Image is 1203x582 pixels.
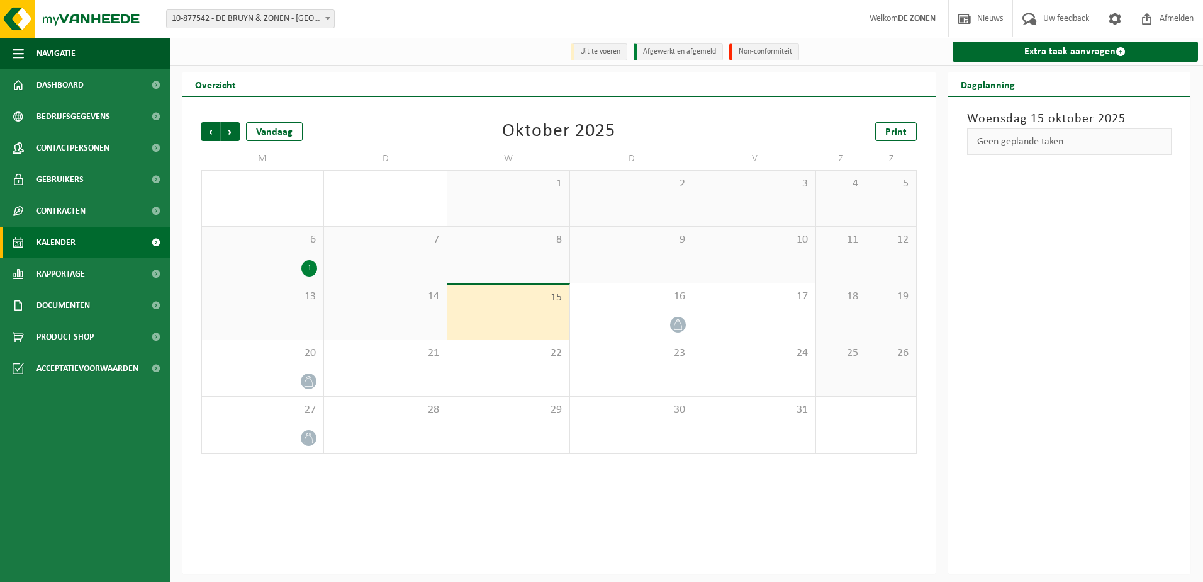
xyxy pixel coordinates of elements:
[866,147,917,170] td: Z
[873,233,910,247] span: 12
[167,10,334,28] span: 10-877542 - DE BRUYN & ZONEN - AALST
[873,177,910,191] span: 5
[36,38,76,69] span: Navigatie
[576,177,686,191] span: 2
[36,353,138,384] span: Acceptatievoorwaarden
[454,346,563,360] span: 22
[447,147,570,170] td: W
[201,147,324,170] td: M
[36,227,76,258] span: Kalender
[301,260,317,277] div: 1
[221,122,240,141] span: Volgende
[700,346,809,360] span: 24
[816,147,866,170] td: Z
[208,233,317,247] span: 6
[502,122,615,141] div: Oktober 2025
[822,177,859,191] span: 4
[36,258,85,290] span: Rapportage
[700,177,809,191] span: 3
[36,164,84,195] span: Gebruikers
[36,290,90,321] span: Documenten
[330,290,440,304] span: 14
[330,346,440,360] span: 21
[330,233,440,247] span: 7
[822,233,859,247] span: 11
[36,195,86,227] span: Contracten
[36,101,110,132] span: Bedrijfsgegevens
[36,132,109,164] span: Contactpersonen
[571,43,627,60] li: Uit te voeren
[967,128,1172,155] div: Geen geplande taken
[454,403,563,417] span: 29
[36,321,94,353] span: Product Shop
[201,122,220,141] span: Vorige
[246,122,303,141] div: Vandaag
[875,122,917,141] a: Print
[36,69,84,101] span: Dashboard
[634,43,723,60] li: Afgewerkt en afgemeld
[873,290,910,304] span: 19
[208,290,317,304] span: 13
[330,403,440,417] span: 28
[208,403,317,417] span: 27
[182,72,249,96] h2: Overzicht
[454,233,563,247] span: 8
[570,147,693,170] td: D
[729,43,799,60] li: Non-conformiteit
[693,147,816,170] td: V
[898,14,936,23] strong: DE ZONEN
[576,403,686,417] span: 30
[948,72,1027,96] h2: Dagplanning
[454,177,563,191] span: 1
[208,346,317,360] span: 20
[576,346,686,360] span: 23
[873,346,910,360] span: 26
[822,346,859,360] span: 25
[166,9,335,28] span: 10-877542 - DE BRUYN & ZONEN - AALST
[967,110,1172,128] h3: Woensdag 15 oktober 2025
[700,233,809,247] span: 10
[700,290,809,304] span: 17
[454,291,563,305] span: 15
[822,290,859,304] span: 18
[576,290,686,304] span: 16
[700,403,809,417] span: 31
[576,233,686,247] span: 9
[953,42,1199,62] a: Extra taak aanvragen
[885,127,907,137] span: Print
[324,147,447,170] td: D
